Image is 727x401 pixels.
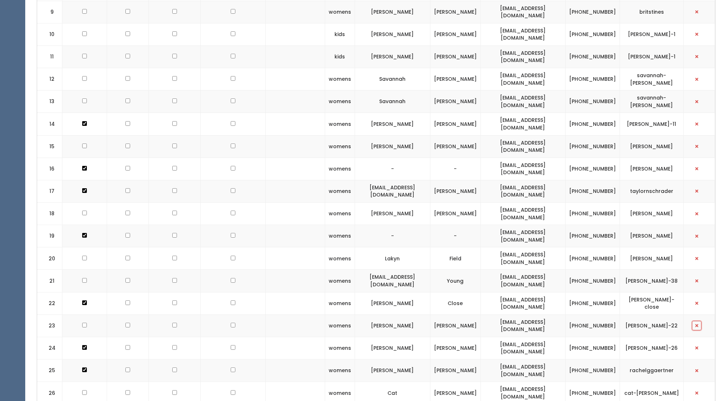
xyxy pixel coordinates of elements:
[37,337,62,359] td: 24
[37,68,62,91] td: 12
[325,91,355,113] td: womens
[565,91,620,113] td: [PHONE_NUMBER]
[620,1,683,23] td: britstines
[480,1,565,23] td: [EMAIL_ADDRESS][DOMAIN_NAME]
[37,180,62,202] td: 17
[325,23,355,45] td: kids
[355,180,430,202] td: [EMAIL_ADDRESS][DOMAIN_NAME]
[325,247,355,270] td: womens
[620,292,683,314] td: [PERSON_NAME]-close
[430,314,480,337] td: [PERSON_NAME]
[480,135,565,158] td: [EMAIL_ADDRESS][DOMAIN_NAME]
[480,225,565,247] td: [EMAIL_ADDRESS][DOMAIN_NAME]
[480,360,565,382] td: [EMAIL_ADDRESS][DOMAIN_NAME]
[325,180,355,202] td: womens
[620,202,683,225] td: [PERSON_NAME]
[355,158,430,180] td: -
[430,225,480,247] td: -
[355,45,430,68] td: [PERSON_NAME]
[620,225,683,247] td: [PERSON_NAME]
[355,225,430,247] td: -
[37,113,62,135] td: 14
[430,292,480,314] td: Close
[620,45,683,68] td: [PERSON_NAME]-1
[37,292,62,314] td: 22
[480,158,565,180] td: [EMAIL_ADDRESS][DOMAIN_NAME]
[37,1,62,23] td: 9
[37,23,62,45] td: 10
[620,360,683,382] td: rachelggaertner
[620,113,683,135] td: [PERSON_NAME]-11
[37,270,62,292] td: 21
[325,45,355,68] td: kids
[325,360,355,382] td: womens
[325,68,355,91] td: womens
[565,45,620,68] td: [PHONE_NUMBER]
[325,314,355,337] td: womens
[37,135,62,158] td: 15
[37,202,62,225] td: 18
[430,202,480,225] td: [PERSON_NAME]
[430,68,480,91] td: [PERSON_NAME]
[480,68,565,91] td: [EMAIL_ADDRESS][DOMAIN_NAME]
[565,314,620,337] td: [PHONE_NUMBER]
[480,292,565,314] td: [EMAIL_ADDRESS][DOMAIN_NAME]
[355,360,430,382] td: [PERSON_NAME]
[620,180,683,202] td: taylornschrader
[565,180,620,202] td: [PHONE_NUMBER]
[37,45,62,68] td: 11
[430,360,480,382] td: [PERSON_NAME]
[430,45,480,68] td: [PERSON_NAME]
[480,314,565,337] td: [EMAIL_ADDRESS][DOMAIN_NAME]
[355,68,430,91] td: Savannah
[430,23,480,45] td: [PERSON_NAME]
[325,337,355,359] td: womens
[620,23,683,45] td: [PERSON_NAME]-1
[325,113,355,135] td: womens
[430,180,480,202] td: [PERSON_NAME]
[565,135,620,158] td: [PHONE_NUMBER]
[325,270,355,292] td: womens
[565,247,620,270] td: [PHONE_NUMBER]
[325,225,355,247] td: womens
[430,158,480,180] td: -
[620,158,683,180] td: [PERSON_NAME]
[565,337,620,359] td: [PHONE_NUMBER]
[430,1,480,23] td: [PERSON_NAME]
[430,337,480,359] td: [PERSON_NAME]
[480,180,565,202] td: [EMAIL_ADDRESS][DOMAIN_NAME]
[37,158,62,180] td: 16
[620,337,683,359] td: [PERSON_NAME]-26
[430,247,480,270] td: Field
[480,23,565,45] td: [EMAIL_ADDRESS][DOMAIN_NAME]
[430,270,480,292] td: Young
[565,1,620,23] td: [PHONE_NUMBER]
[430,91,480,113] td: [PERSON_NAME]
[37,247,62,270] td: 20
[480,45,565,68] td: [EMAIL_ADDRESS][DOMAIN_NAME]
[620,270,683,292] td: [PERSON_NAME]-38
[355,1,430,23] td: [PERSON_NAME]
[325,135,355,158] td: womens
[355,135,430,158] td: [PERSON_NAME]
[565,23,620,45] td: [PHONE_NUMBER]
[37,91,62,113] td: 13
[565,270,620,292] td: [PHONE_NUMBER]
[37,225,62,247] td: 19
[325,1,355,23] td: womens
[565,225,620,247] td: [PHONE_NUMBER]
[480,113,565,135] td: [EMAIL_ADDRESS][DOMAIN_NAME]
[430,135,480,158] td: [PERSON_NAME]
[430,113,480,135] td: [PERSON_NAME]
[355,113,430,135] td: [PERSON_NAME]
[355,337,430,359] td: [PERSON_NAME]
[325,158,355,180] td: womens
[565,158,620,180] td: [PHONE_NUMBER]
[565,68,620,91] td: [PHONE_NUMBER]
[480,202,565,225] td: [EMAIL_ADDRESS][DOMAIN_NAME]
[325,202,355,225] td: womens
[620,135,683,158] td: [PERSON_NAME]
[565,202,620,225] td: [PHONE_NUMBER]
[355,91,430,113] td: Savannah
[355,23,430,45] td: [PERSON_NAME]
